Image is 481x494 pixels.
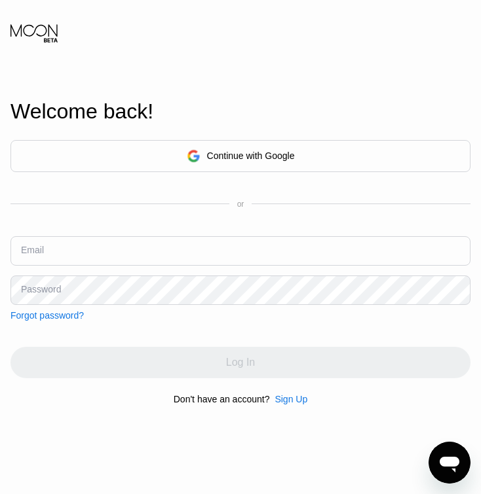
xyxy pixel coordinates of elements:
div: Continue with Google [10,140,471,172]
div: or [237,200,244,209]
div: Email [21,245,44,255]
div: Continue with Google [207,150,295,161]
div: Sign Up [269,394,307,404]
iframe: Button to launch messaging window [429,442,471,484]
div: Don't have an account? [174,394,270,404]
div: Forgot password? [10,310,84,321]
div: Sign Up [275,394,307,404]
div: Welcome back! [10,99,471,124]
div: Password [21,284,61,294]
